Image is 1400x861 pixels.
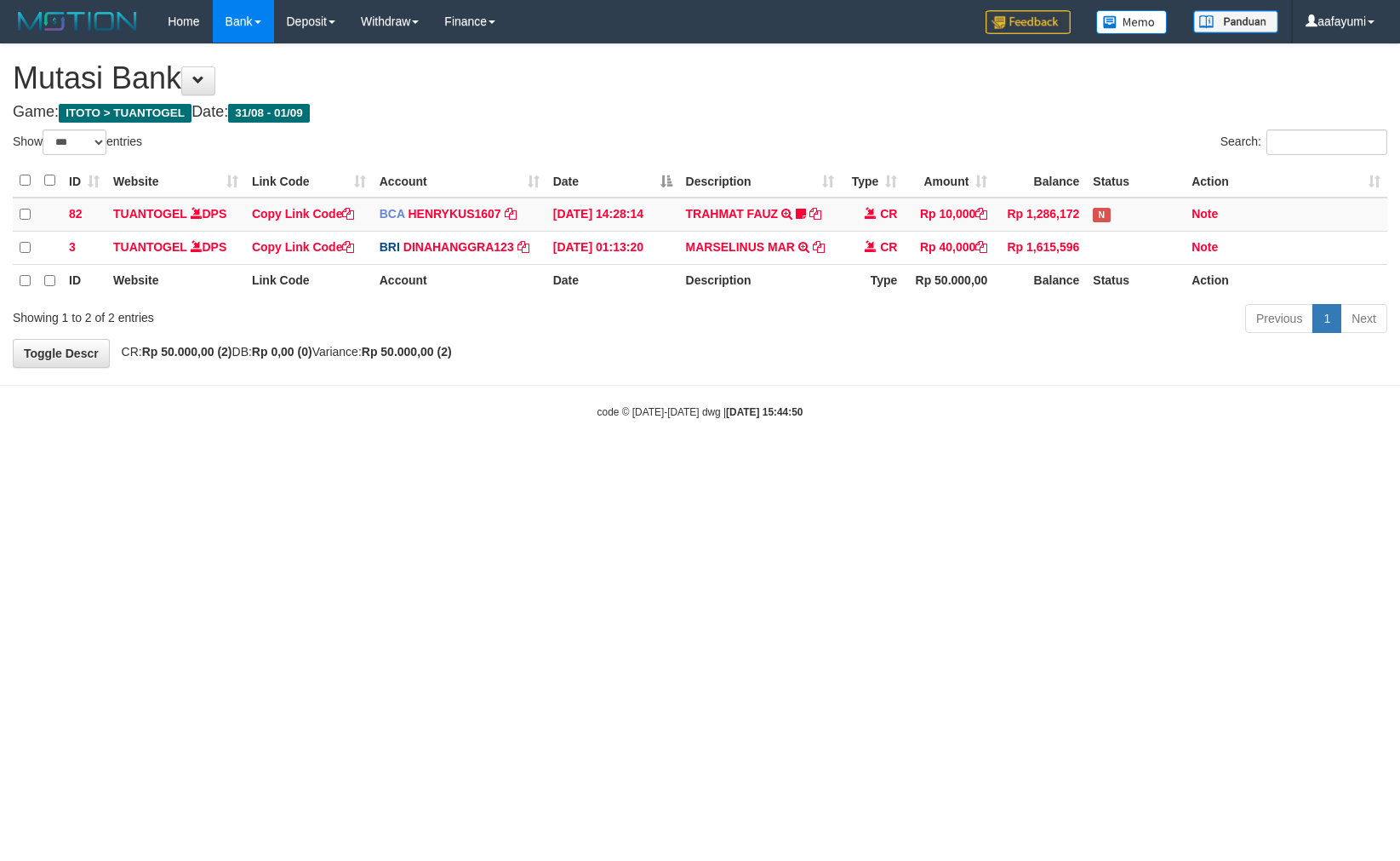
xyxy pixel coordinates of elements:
h1: Mutasi Bank [13,61,1387,95]
a: Copy HENRYKUS1607 to clipboard [505,207,517,221]
th: Description [679,264,842,297]
a: TUANTOGEL [113,240,187,254]
a: Copy MARSELINUS MAR to clipboard [813,240,825,254]
img: panduan.png [1193,10,1278,33]
strong: [DATE] 15:44:50 [726,406,803,418]
span: BRI [380,240,400,254]
td: Rp 1,286,172 [994,198,1086,232]
td: [DATE] 01:13:20 [546,231,679,264]
th: Action: activate to sort column ascending [1185,164,1387,198]
th: Website: activate to sort column ascending [106,164,245,198]
span: ITOTO > TUANTOGEL [59,104,191,123]
a: Copy DINAHANGGRA123 to clipboard [517,240,529,254]
a: Note [1191,207,1218,221]
th: Balance [994,164,1086,198]
a: 1 [1312,304,1341,333]
td: Rp 10,000 [904,198,994,232]
th: Description: activate to sort column ascending [679,164,842,198]
th: Type [841,264,904,297]
small: code © [DATE]-[DATE] dwg | [597,406,803,418]
img: Feedback.jpg [986,10,1071,34]
span: 82 [69,207,83,221]
label: Show entries [13,129,142,155]
th: Rp 50.000,00 [904,264,994,297]
th: Status [1086,164,1185,198]
a: Next [1340,304,1387,333]
a: Copy TRAHMAT FAUZ to clipboard [809,207,821,221]
td: Rp 40,000 [904,231,994,264]
a: HENRYKUS1607 [408,207,500,221]
a: MARSELINUS MAR [686,240,795,254]
span: 31/08 - 01/09 [228,104,310,123]
div: Showing 1 to 2 of 2 entries [13,302,570,326]
span: BCA [380,207,405,221]
th: Status [1086,264,1185,297]
strong: Rp 0,00 (0) [252,345,312,359]
input: Search: [1266,129,1387,155]
span: 3 [69,240,76,254]
a: Copy Rp 40,000 to clipboard [975,240,987,254]
img: MOTION_logo.png [13,9,142,34]
th: Amount: activate to sort column ascending [904,164,994,198]
span: CR [880,207,897,221]
th: Website [106,264,245,297]
a: Previous [1245,304,1313,333]
td: DPS [106,231,245,264]
th: Account [373,264,546,297]
td: Rp 1,615,596 [994,231,1086,264]
span: Has Note [1093,208,1110,222]
th: Link Code: activate to sort column ascending [245,164,373,198]
a: DINAHANGGRA123 [403,240,514,254]
a: Note [1191,240,1218,254]
a: Copy Rp 10,000 to clipboard [975,207,987,221]
a: Copy Link Code [252,207,355,221]
td: DPS [106,198,245,232]
a: Toggle Descr [13,339,110,368]
strong: Rp 50.000,00 (2) [362,345,452,359]
select: Showentries [43,129,106,155]
label: Search: [1220,129,1387,155]
strong: Rp 50.000,00 (2) [142,345,232,359]
h4: Game: Date: [13,104,1387,121]
th: Date [546,264,679,297]
span: CR [880,240,897,254]
th: ID: activate to sort column ascending [62,164,106,198]
th: Date: activate to sort column descending [546,164,679,198]
td: [DATE] 14:28:14 [546,198,679,232]
th: Link Code [245,264,373,297]
a: Copy Link Code [252,240,355,254]
th: Type: activate to sort column ascending [841,164,904,198]
a: TRAHMAT FAUZ [686,207,779,221]
th: Balance [994,264,1086,297]
img: Button%20Memo.svg [1096,10,1168,34]
th: ID [62,264,106,297]
th: Action [1185,264,1387,297]
a: TUANTOGEL [113,207,187,221]
span: CR: DB: Variance: [113,345,452,359]
th: Account: activate to sort column ascending [373,164,546,198]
